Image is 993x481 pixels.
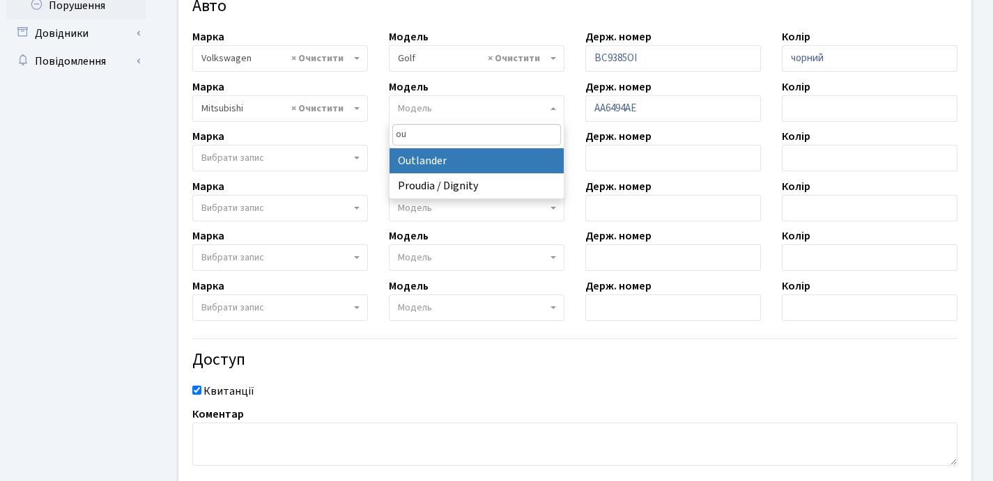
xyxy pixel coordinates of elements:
[389,79,429,95] label: Модель
[203,383,254,400] label: Квитанції
[782,278,810,294] label: Колір
[585,29,652,45] label: Держ. номер
[389,29,429,45] label: Модель
[585,128,652,145] label: Держ. номер
[389,228,429,244] label: Модель
[192,95,368,122] span: Mitsubishi
[7,19,146,47] a: Довідники
[291,52,344,65] span: Видалити всі елементи
[201,151,264,165] span: Вибрати запис
[291,102,344,116] span: Видалити всі елементи
[398,301,432,315] span: Модель
[192,45,368,72] span: Volkswagen
[7,47,146,75] a: Повідомлення
[192,178,224,195] label: Марка
[398,201,432,215] span: Модель
[389,45,564,72] span: Golf
[201,301,264,315] span: Вибрати запис
[488,52,540,65] span: Видалити всі елементи
[782,128,810,145] label: Колір
[782,178,810,195] label: Колір
[201,52,351,65] span: Volkswagen
[398,102,432,116] span: Модель
[192,278,224,294] label: Марка
[201,102,351,116] span: Mitsubishi
[201,201,264,215] span: Вибрати запис
[389,278,429,294] label: Модель
[782,29,810,45] label: Колір
[782,79,810,95] label: Колір
[192,79,224,95] label: Марка
[585,79,652,95] label: Держ. номер
[192,350,957,370] h4: Доступ
[192,29,224,45] label: Марка
[585,228,652,244] label: Держ. номер
[390,173,564,198] li: Proudia / Dignity
[398,52,547,65] span: Golf
[201,251,264,265] span: Вибрати запис
[192,406,244,423] label: Коментар
[192,128,224,145] label: Марка
[398,251,432,265] span: Модель
[782,228,810,244] label: Колір
[585,278,652,294] label: Держ. номер
[390,148,564,173] li: Outlander
[192,228,224,244] label: Марка
[585,178,652,195] label: Держ. номер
